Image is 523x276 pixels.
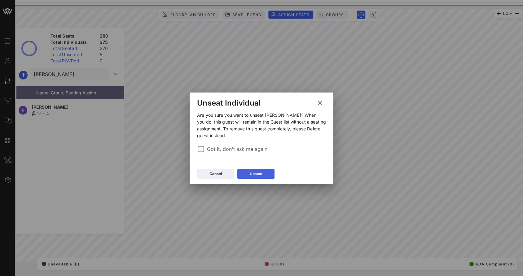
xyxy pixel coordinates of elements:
div: Unseat Individual [197,98,261,108]
div: Cancel [209,171,222,177]
p: Are you sure you want to unseat [PERSON_NAME]? When you do, this guest will remain in the Guest l... [197,112,326,139]
label: Got it, don't ask me again [207,146,326,152]
div: Unseat [250,171,262,177]
button: Cancel [197,169,234,179]
button: Unseat [237,169,275,179]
